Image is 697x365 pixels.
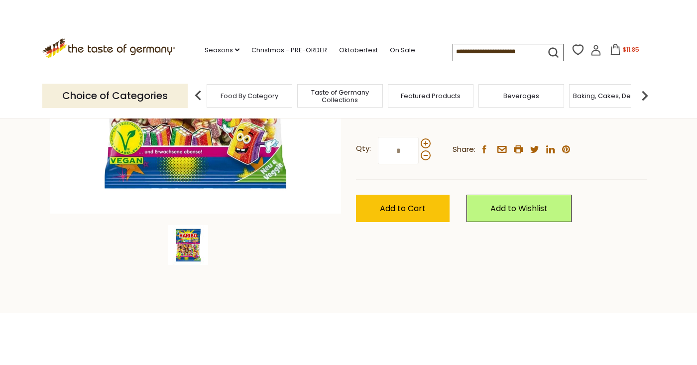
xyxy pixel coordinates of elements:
[251,45,327,56] a: Christmas - PRE-ORDER
[339,45,378,56] a: Oktoberfest
[573,92,650,100] a: Baking, Cakes, Desserts
[503,92,539,100] a: Beverages
[453,143,475,156] span: Share:
[466,195,572,222] a: Add to Wishlist
[380,203,426,214] span: Add to Cart
[300,89,380,104] a: Taste of Germany Collections
[390,45,415,56] a: On Sale
[356,142,371,155] strong: Qty:
[356,195,450,222] button: Add to Cart
[168,225,208,265] img: Haribo Pixel Sauer
[623,45,639,54] span: $11.85
[635,86,655,106] img: next arrow
[221,92,278,100] a: Food By Category
[378,137,419,164] input: Qty:
[188,86,208,106] img: previous arrow
[603,44,646,59] button: $11.85
[42,84,188,108] p: Choice of Categories
[205,45,239,56] a: Seasons
[401,92,461,100] a: Featured Products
